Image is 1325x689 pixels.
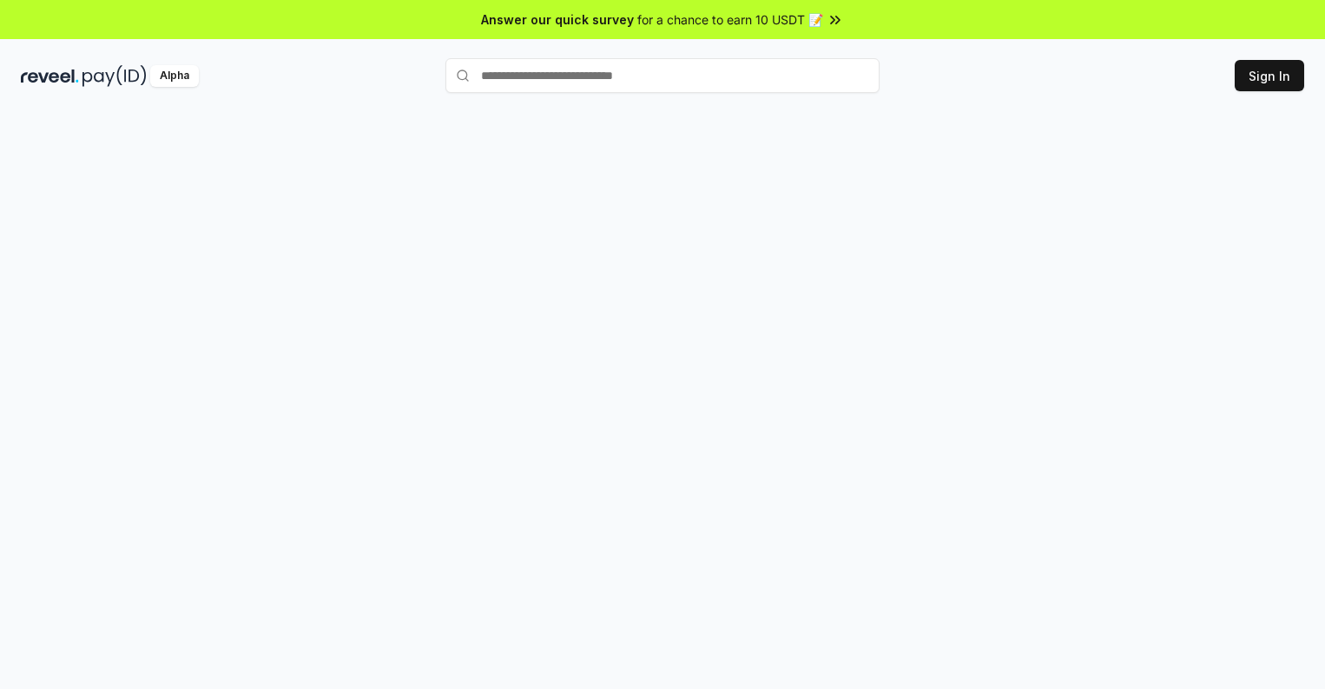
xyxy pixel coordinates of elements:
[637,10,823,29] span: for a chance to earn 10 USDT 📝
[150,65,199,87] div: Alpha
[82,65,147,87] img: pay_id
[481,10,634,29] span: Answer our quick survey
[21,65,79,87] img: reveel_dark
[1235,60,1304,91] button: Sign In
